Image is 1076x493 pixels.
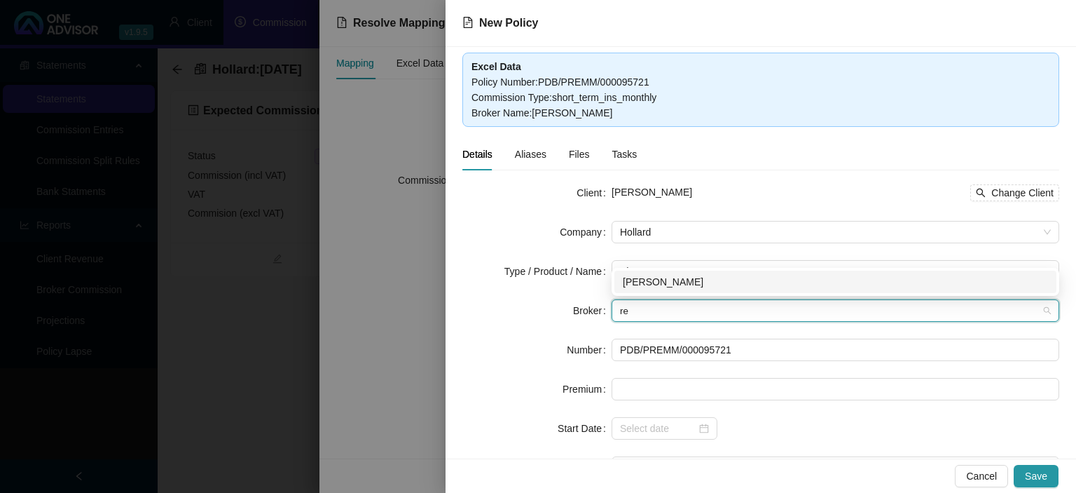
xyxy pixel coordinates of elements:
button: Save [1014,465,1058,487]
label: Premium [563,378,612,400]
span: Files [569,149,590,159]
span: file-text [462,17,474,28]
label: Company [560,221,612,243]
button: Cancel [955,465,1008,487]
span: Change Client [991,185,1054,201]
label: Broker [573,299,612,322]
span: Short Term Insurance [620,261,1051,282]
span: [PERSON_NAME] [612,187,692,198]
div: Broker Name : [PERSON_NAME] [471,105,1050,121]
span: Hollard [620,222,1051,243]
label: Client [577,182,612,204]
div: Policy Number : PDB/PREMM/000095721 [471,74,1050,90]
div: Renier Van Rooyen [614,271,1056,293]
input: Select date [620,421,696,436]
label: New Business Type [516,457,612,479]
span: Aliases [515,149,546,159]
div: [PERSON_NAME] [623,274,1048,290]
div: Commission Type : short_term_ins_monthly [471,90,1050,105]
span: Cancel [966,468,997,484]
span: Save [1025,468,1047,484]
label: Start Date [558,417,612,440]
span: Details [462,149,492,159]
button: Change Client [970,184,1059,201]
label: Type / Product / Name [504,260,612,283]
span: New Policy [479,17,538,29]
span: Tasks [612,149,637,159]
label: Number [567,339,612,361]
span: search [976,188,986,198]
b: Excel Data [471,61,521,72]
